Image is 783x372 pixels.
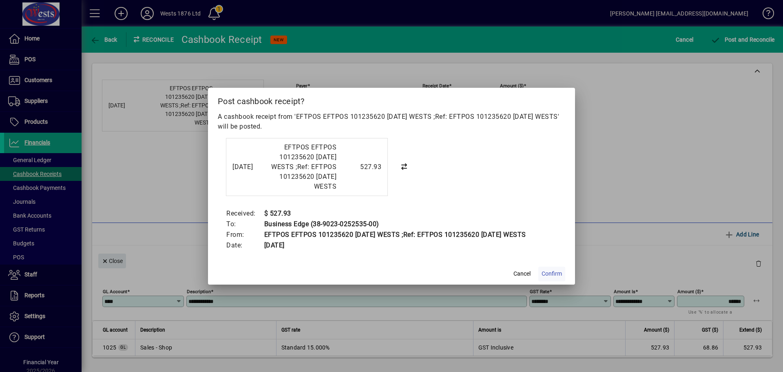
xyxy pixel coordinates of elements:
div: [DATE] [232,162,265,172]
span: Cancel [513,270,531,278]
button: Confirm [538,267,565,281]
span: Confirm [542,270,562,278]
span: EFTPOS EFTPOS 101235620 [DATE] WESTS ;Ref: EFTPOS 101235620 [DATE] WESTS [271,143,336,190]
td: To: [226,219,264,229]
button: Cancel [509,267,535,281]
p: A cashbook receipt from 'EFTPOS EFTPOS 101235620 [DATE] WESTS ;Ref: EFTPOS 101235620 [DATE] WESTS... [218,112,565,131]
td: Received: [226,208,264,219]
td: $ 527.93 [264,208,526,219]
td: Business Edge (38-9023-0252535-00) [264,219,526,229]
td: From: [226,229,264,240]
div: 527.93 [341,162,381,172]
td: EFTPOS EFTPOS 101235620 [DATE] WESTS ;Ref: EFTPOS 101235620 [DATE] WESTS [264,229,526,240]
td: [DATE] [264,240,526,251]
td: Date: [226,240,264,251]
h2: Post cashbook receipt? [208,88,575,111]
